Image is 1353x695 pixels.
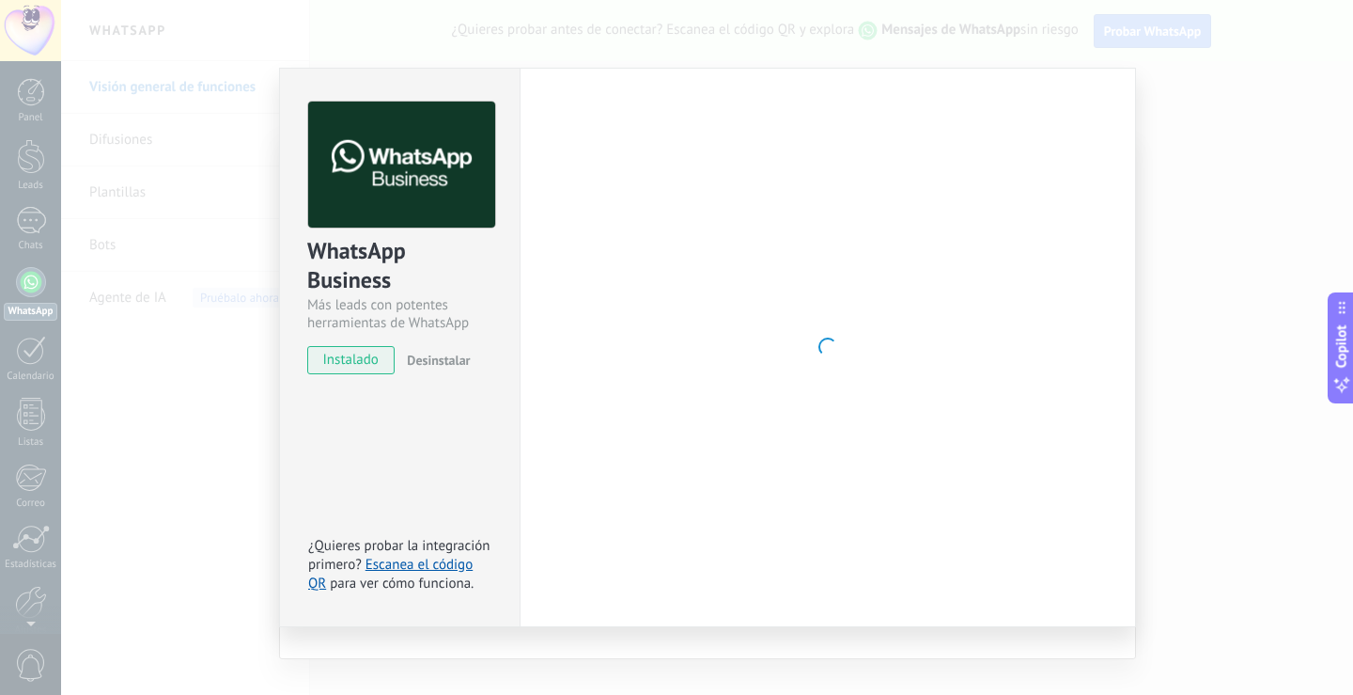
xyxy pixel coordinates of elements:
button: Desinstalar [399,346,470,374]
div: Más leads con potentes herramientas de WhatsApp [307,296,492,332]
span: para ver cómo funciona. [330,575,474,592]
span: instalado [308,346,394,374]
a: Escanea el código QR [308,556,473,592]
img: logo_main.png [308,102,495,229]
div: WhatsApp Business [307,236,492,296]
span: Desinstalar [407,352,470,369]
span: ¿Quieres probar la integración primero? [308,537,490,574]
span: Copilot [1332,324,1351,368]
